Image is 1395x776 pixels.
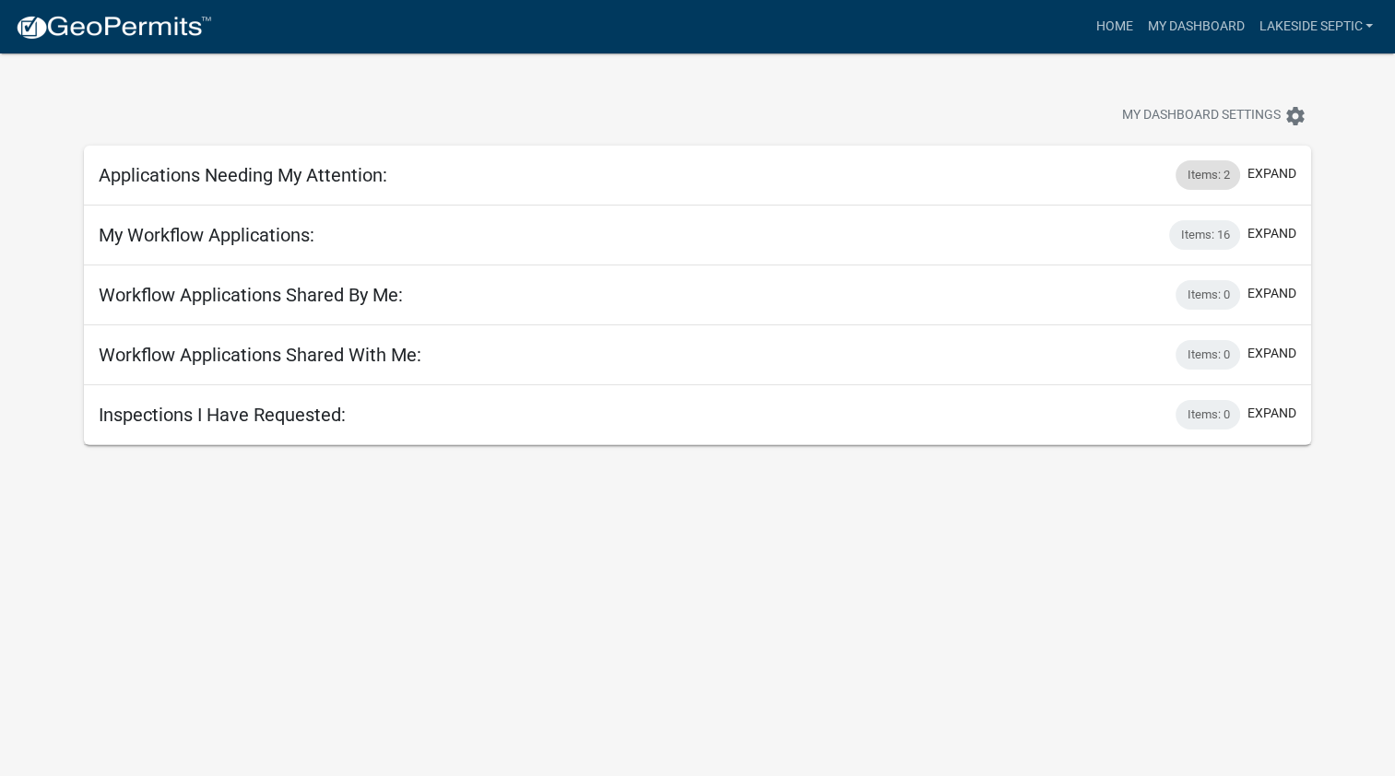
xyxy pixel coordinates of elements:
[1176,280,1240,310] div: Items: 0
[1176,160,1240,190] div: Items: 2
[1284,105,1306,127] i: settings
[1169,220,1240,250] div: Items: 16
[1176,340,1240,370] div: Items: 0
[1088,9,1140,44] a: Home
[1247,224,1296,243] button: expand
[1176,400,1240,429] div: Items: 0
[1247,404,1296,423] button: expand
[99,224,314,246] h5: My Workflow Applications:
[1247,284,1296,303] button: expand
[99,284,403,306] h5: Workflow Applications Shared By Me:
[1107,98,1321,134] button: My Dashboard Settingssettings
[1251,9,1380,44] a: Lakeside Septic
[1140,9,1251,44] a: My Dashboard
[99,344,421,366] h5: Workflow Applications Shared With Me:
[1247,344,1296,363] button: expand
[1247,164,1296,183] button: expand
[99,404,346,426] h5: Inspections I Have Requested:
[99,164,387,186] h5: Applications Needing My Attention:
[1122,105,1281,127] span: My Dashboard Settings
